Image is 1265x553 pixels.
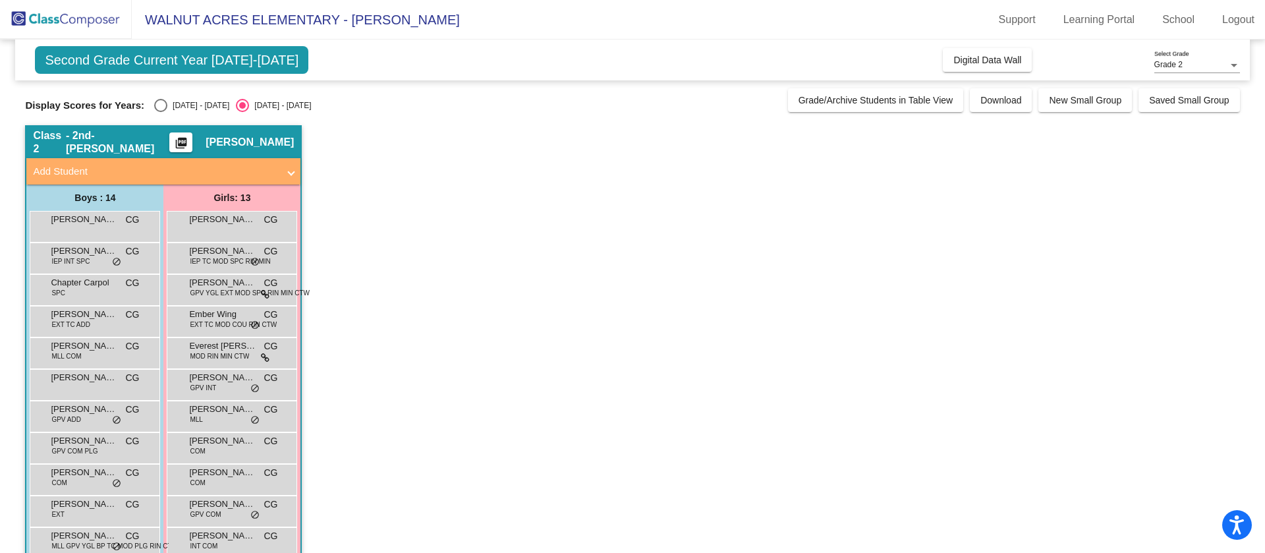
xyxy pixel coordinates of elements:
[51,541,178,551] span: MLL GPV YGL BP TC MOD PLG RIN CTW
[51,478,67,488] span: COM
[264,529,277,543] span: CG
[1212,9,1265,30] a: Logout
[189,339,255,353] span: Everest [PERSON_NAME]
[112,542,121,552] span: do_not_disturb_alt
[1038,88,1132,112] button: New Small Group
[51,498,117,511] span: [PERSON_NAME]
[264,434,277,448] span: CG
[51,351,81,361] span: MLL COM
[1053,9,1146,30] a: Learning Portal
[66,129,169,156] span: - 2nd-[PERSON_NAME]
[51,245,117,258] span: [PERSON_NAME]
[788,88,964,112] button: Grade/Archive Students in Table View
[189,213,255,226] span: [PERSON_NAME]
[1154,60,1183,69] span: Grade 2
[33,164,278,179] mat-panel-title: Add Student
[190,383,216,393] span: GPV INT
[799,95,953,105] span: Grade/Archive Students in Table View
[190,541,217,551] span: INT COM
[51,213,117,226] span: [PERSON_NAME]
[125,276,139,290] span: CG
[264,339,277,353] span: CG
[169,132,192,152] button: Print Students Details
[189,371,255,384] span: [PERSON_NAME]
[250,320,260,331] span: do_not_disturb_alt
[51,446,98,456] span: GPV COM PLG
[51,308,117,321] span: [PERSON_NAME] [PERSON_NAME]
[189,276,255,289] span: [PERSON_NAME]
[51,529,117,542] span: [PERSON_NAME]
[51,466,117,479] span: [PERSON_NAME]
[125,403,139,417] span: CG
[1049,95,1121,105] span: New Small Group
[35,46,308,74] span: Second Grade Current Year [DATE]-[DATE]
[163,185,300,211] div: Girls: 13
[173,136,189,155] mat-icon: picture_as_pdf
[206,136,294,149] span: [PERSON_NAME]
[190,509,221,519] span: GPV COM
[250,415,260,426] span: do_not_disturb_alt
[980,95,1021,105] span: Download
[51,371,117,384] span: [PERSON_NAME]
[264,276,277,290] span: CG
[26,185,163,211] div: Boys : 14
[264,371,277,385] span: CG
[264,245,277,258] span: CG
[112,257,121,268] span: do_not_disturb_alt
[190,351,249,361] span: MOD RIN MIN CTW
[33,129,66,156] span: Class 2
[125,371,139,385] span: CG
[189,245,255,258] span: [PERSON_NAME]
[112,415,121,426] span: do_not_disturb_alt
[51,434,117,448] span: [PERSON_NAME]
[125,466,139,480] span: CG
[189,434,255,448] span: [PERSON_NAME]
[112,479,121,489] span: do_not_disturb_alt
[1138,88,1239,112] button: Saved Small Group
[125,213,139,227] span: CG
[154,99,311,112] mat-radio-group: Select an option
[264,466,277,480] span: CG
[51,276,117,289] span: Chapter Carpol
[264,403,277,417] span: CG
[51,415,80,424] span: GPV ADD
[953,55,1021,65] span: Digital Data Wall
[189,529,255,542] span: [PERSON_NAME]
[190,446,205,456] span: COM
[125,529,139,543] span: CG
[51,509,64,519] span: EXT
[51,320,90,330] span: EXT TC ADD
[190,288,310,298] span: GPV YGL EXT MOD SPC RIN MIN CTW
[189,498,255,511] span: [PERSON_NAME]
[190,320,277,330] span: EXT TC MOD COU RIN CTW
[25,100,144,111] span: Display Scores for Years:
[970,88,1032,112] button: Download
[125,245,139,258] span: CG
[190,478,205,488] span: COM
[250,384,260,394] span: do_not_disturb_alt
[51,256,90,266] span: IEP INT SPC
[125,434,139,448] span: CG
[943,48,1032,72] button: Digital Data Wall
[190,415,202,424] span: MLL
[167,100,229,111] div: [DATE] - [DATE]
[51,339,117,353] span: [PERSON_NAME]
[264,308,277,322] span: CG
[51,288,65,298] span: SPC
[189,403,255,416] span: [PERSON_NAME]
[264,498,277,511] span: CG
[1149,95,1229,105] span: Saved Small Group
[250,257,260,268] span: do_not_disturb_alt
[250,510,260,521] span: do_not_disturb_alt
[125,308,139,322] span: CG
[125,498,139,511] span: CG
[988,9,1046,30] a: Support
[190,256,270,266] span: IEP TC MOD SPC RIN MIN
[125,339,139,353] span: CG
[264,213,277,227] span: CG
[51,403,117,416] span: [PERSON_NAME]
[249,100,311,111] div: [DATE] - [DATE]
[132,9,460,30] span: WALNUT ACRES ELEMENTARY - [PERSON_NAME]
[189,466,255,479] span: [PERSON_NAME]
[26,158,300,185] mat-expansion-panel-header: Add Student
